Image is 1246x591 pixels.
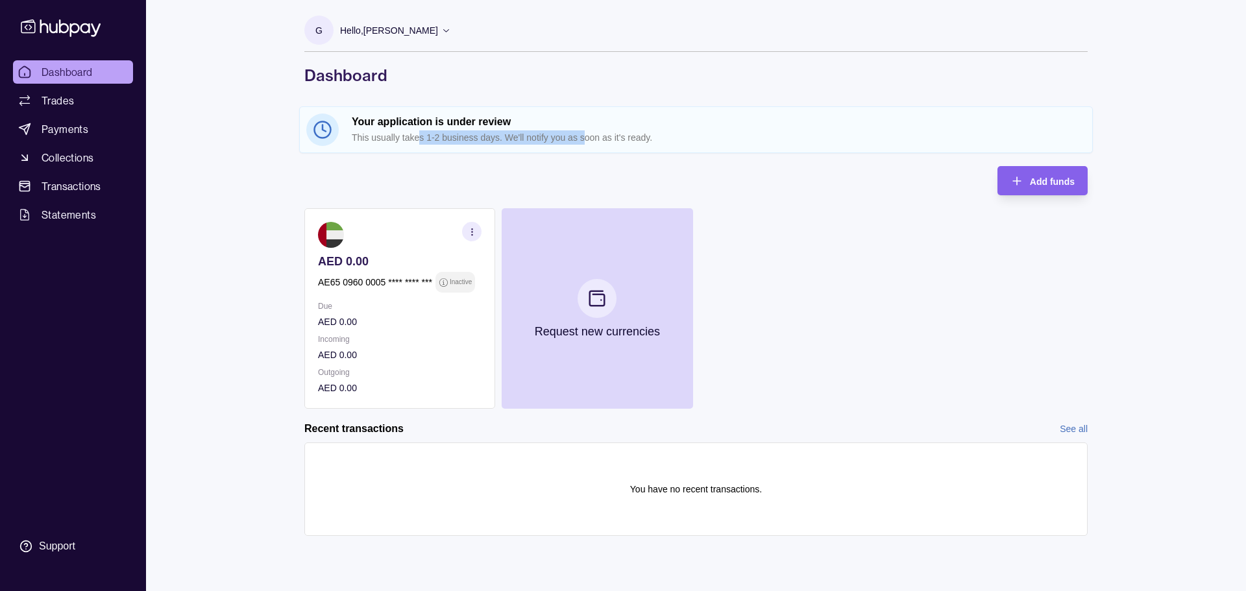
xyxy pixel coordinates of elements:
button: Request new currencies [502,208,692,409]
p: Hello, [PERSON_NAME] [340,23,438,38]
span: Transactions [42,178,101,194]
span: Collections [42,150,93,165]
h1: Dashboard [304,65,1088,86]
p: Outgoing [318,365,482,380]
span: Statements [42,207,96,223]
p: This usually takes 1-2 business days. We'll notify you as soon as it's ready. [352,130,1086,145]
p: AED 0.00 [318,381,482,395]
a: Collections [13,146,133,169]
p: AED 0.00 [318,315,482,329]
p: Request new currencies [535,324,660,339]
h2: Your application is under review [352,115,1086,129]
p: AED 0.00 [318,348,482,362]
a: Support [13,533,133,560]
img: ae [318,222,344,248]
p: AED 0.00 [318,254,482,269]
a: Dashboard [13,60,133,84]
p: Incoming [318,332,482,346]
a: Trades [13,89,133,112]
button: Add funds [997,166,1088,195]
p: G [315,23,323,38]
p: Due [318,299,482,313]
p: Inactive [450,275,472,289]
a: Statements [13,203,133,226]
span: Add funds [1030,176,1075,187]
p: You have no recent transactions. [630,482,762,496]
a: See all [1060,422,1088,436]
a: Payments [13,117,133,141]
span: Payments [42,121,88,137]
a: Transactions [13,175,133,198]
span: Trades [42,93,74,108]
h2: Recent transactions [304,422,404,436]
span: Dashboard [42,64,93,80]
div: Support [39,539,75,553]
